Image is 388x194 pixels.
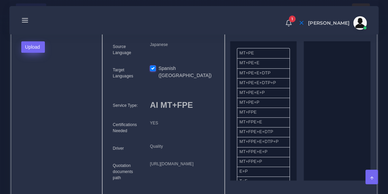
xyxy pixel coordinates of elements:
[113,102,138,108] label: Service Type:
[237,88,290,98] li: MT+PE+E+P
[237,58,290,68] li: MT+PE+E
[237,48,290,58] li: MT+PE
[237,127,290,137] li: MT+FPE+E+DTP
[113,122,140,134] label: Certifications Needed
[283,19,295,27] a: 1
[21,41,45,53] button: Upload
[237,78,290,88] li: MT+PE+E+DTP+P
[308,21,350,25] span: [PERSON_NAME]
[113,44,140,56] label: Source Language
[353,16,367,30] img: avatar
[237,157,290,167] li: MT+FPE+P
[237,176,290,187] li: T+E
[150,143,214,150] p: Quality
[150,100,193,110] span: AI MT+FPE
[305,16,369,30] a: [PERSON_NAME]avatar
[150,120,214,127] p: YES
[159,65,214,79] label: Spanish ([GEOGRAPHIC_DATA])
[237,98,290,108] li: MT+PE+P
[150,41,214,48] p: Japanese
[237,137,290,147] li: MT+FPE+E+DTP+P
[237,68,290,78] li: MT+PE+E+DTP
[113,145,124,151] label: Driver
[237,147,290,157] li: MT+FPE+E+P
[113,67,140,79] label: Target Languages
[113,163,140,181] label: Quotation documents path
[237,117,290,127] li: MT+FPE+E
[289,16,296,22] span: 1
[237,107,290,118] li: MT+FPE
[150,161,214,168] p: [URL][DOMAIN_NAME]
[237,167,290,177] li: E+P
